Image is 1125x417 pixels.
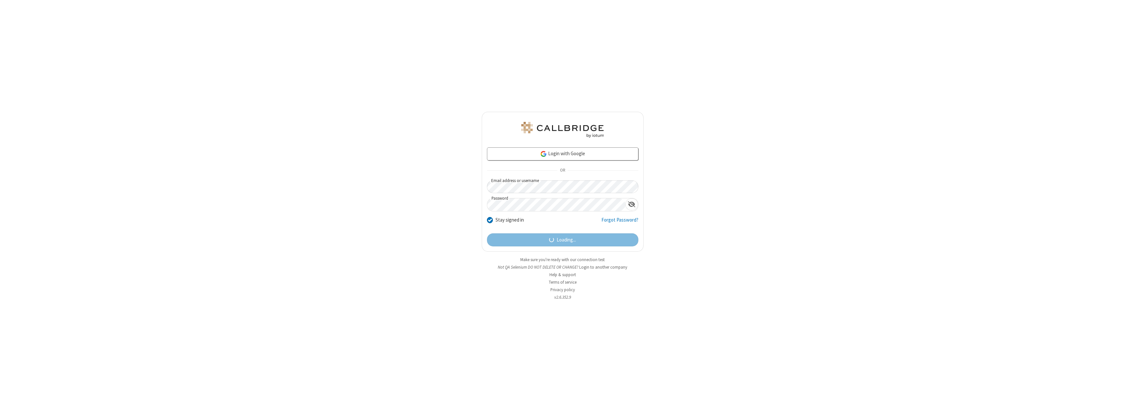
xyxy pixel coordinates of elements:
[540,150,547,158] img: google-icon.png
[482,294,644,300] li: v2.6.352.9
[579,264,627,270] button: Login to another company
[487,198,625,211] input: Password
[495,216,524,224] label: Stay signed in
[487,233,638,246] button: Loading...
[520,257,605,262] a: Make sure you're ready with our connection test
[601,216,638,229] a: Forgot Password?
[549,279,577,285] a: Terms of service
[549,272,576,277] a: Help & support
[482,264,644,270] li: Not QA Selenium DO NOT DELETE OR CHANGE?
[557,166,568,175] span: OR
[625,198,638,210] div: Show password
[557,236,576,244] span: Loading...
[487,147,638,160] a: Login with Google
[1109,400,1120,412] iframe: Chat
[487,180,638,193] input: Email address or username
[550,287,575,292] a: Privacy policy
[520,122,605,138] img: QA Selenium DO NOT DELETE OR CHANGE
